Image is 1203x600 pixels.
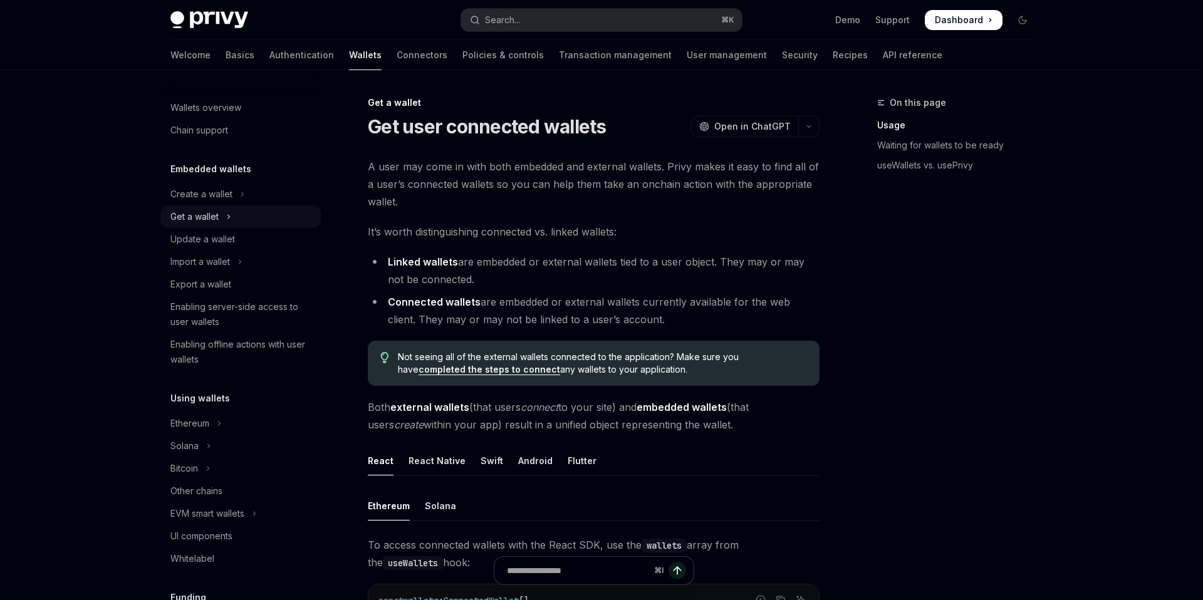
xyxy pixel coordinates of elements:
a: Basics [226,40,254,70]
button: Open in ChatGPT [691,116,798,137]
strong: Linked wallets [388,256,458,268]
a: Demo [835,14,860,26]
a: Security [782,40,818,70]
input: Ask a question... [507,557,649,584]
li: are embedded or external wallets tied to a user object. They may or may not be connected. [368,253,820,288]
a: Waiting for wallets to be ready [877,135,1043,155]
strong: Connected wallets [388,296,481,308]
span: Both (that users to your site) and (that users within your app) result in a unified object repres... [368,398,820,433]
div: Other chains [170,484,222,499]
div: Update a wallet [170,232,235,247]
a: Connectors [397,40,447,70]
img: dark logo [170,11,248,29]
span: On this page [890,95,946,110]
li: are embedded or external wallets currently available for the web client. They may or may not be l... [368,293,820,328]
h1: Get user connected wallets [368,115,607,138]
h5: Embedded wallets [170,162,251,177]
button: Toggle Bitcoin section [160,457,321,480]
a: Enabling server-side access to user wallets [160,296,321,333]
div: Ethereum [368,491,410,520]
div: EVM smart wallets [170,506,244,521]
div: Android [518,446,553,475]
div: Chain support [170,123,228,138]
button: Toggle Import a wallet section [160,251,321,273]
div: Enabling server-side access to user wallets [170,299,313,329]
em: connect [521,401,558,413]
a: Transaction management [559,40,672,70]
div: UI components [170,529,232,544]
a: Recipes [833,40,868,70]
h5: Using wallets [170,391,230,406]
a: Welcome [170,40,211,70]
div: Enabling offline actions with user wallets [170,337,313,367]
a: Update a wallet [160,228,321,251]
a: User management [687,40,767,70]
div: Export a wallet [170,277,231,292]
button: Toggle Get a wallet section [160,205,321,228]
div: Create a wallet [170,187,232,202]
span: Dashboard [935,14,983,26]
a: Dashboard [925,10,1002,30]
a: Whitelabel [160,547,321,570]
strong: external wallets [390,401,469,413]
div: Get a wallet [368,96,820,109]
a: Enabling offline actions with user wallets [160,333,321,371]
code: wallets [642,539,687,552]
button: Toggle Ethereum section [160,412,321,435]
span: Open in ChatGPT [714,120,791,133]
div: Wallets overview [170,100,241,115]
button: Toggle EVM smart wallets section [160,502,321,525]
div: Solana [425,491,456,520]
a: Wallets [349,40,382,70]
strong: embedded wallets [637,401,727,413]
div: Bitcoin [170,461,198,476]
div: React [368,446,393,475]
a: Wallets overview [160,96,321,119]
button: Send message [669,562,686,579]
span: ⌘ K [721,15,734,25]
a: Export a wallet [160,273,321,296]
span: Not seeing all of the external wallets connected to the application? Make sure you have any walle... [398,351,807,376]
div: Ethereum [170,416,209,431]
button: Toggle Solana section [160,435,321,457]
span: It’s worth distinguishing connected vs. linked wallets: [368,223,820,241]
button: Toggle Create a wallet section [160,183,321,205]
div: Solana [170,438,199,453]
em: create [394,418,424,431]
span: A user may come in with both embedded and external wallets. Privy makes it easy to find all of a ... [368,158,820,210]
div: Import a wallet [170,254,230,269]
div: Swift [481,446,503,475]
a: Chain support [160,119,321,142]
a: Support [875,14,910,26]
span: To access connected wallets with the React SDK, use the array from the hook: [368,536,820,571]
a: UI components [160,525,321,547]
a: completed the steps to connect [419,364,560,375]
button: Open search [461,9,742,31]
div: Get a wallet [170,209,219,224]
div: React Native [409,446,466,475]
a: Other chains [160,480,321,502]
div: Flutter [568,446,596,475]
div: Whitelabel [170,551,214,566]
a: useWallets vs. usePrivy [877,155,1043,175]
svg: Tip [380,352,389,363]
a: API reference [883,40,942,70]
button: Toggle dark mode [1013,10,1033,30]
a: Usage [877,115,1043,135]
div: Search... [485,13,520,28]
a: Policies & controls [462,40,544,70]
a: Authentication [269,40,334,70]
